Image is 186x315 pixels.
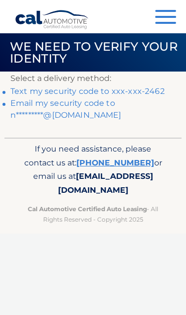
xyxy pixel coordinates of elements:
strong: Cal Automotive Certified Auto Leasing [28,205,147,213]
a: Text my security code to xxx-xxx-2462 [10,86,165,96]
p: - All Rights Reserved - Copyright 2025 [19,204,166,225]
a: Cal Automotive [15,10,89,35]
a: Email my security code to n*********@[DOMAIN_NAME] [10,98,122,120]
p: Select a delivery method: [10,72,176,85]
button: Menu [155,10,176,26]
span: [EMAIL_ADDRESS][DOMAIN_NAME] [58,171,153,195]
span: We need to verify your identity [10,39,178,66]
p: If you need assistance, please contact us at: or email us at [19,142,166,198]
a: [PHONE_NUMBER] [76,158,154,167]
